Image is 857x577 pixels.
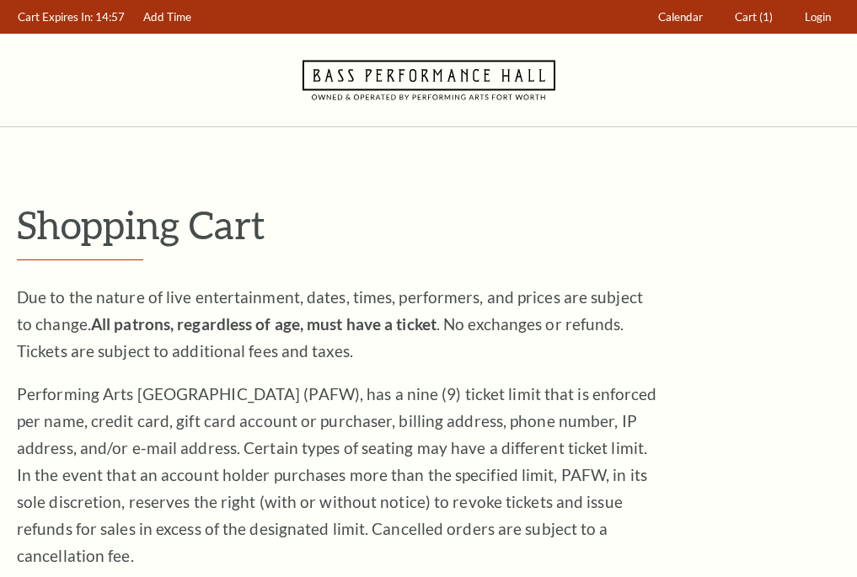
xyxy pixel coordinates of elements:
[18,10,93,24] span: Cart Expires In:
[759,10,773,24] span: (1)
[805,10,831,24] span: Login
[91,314,437,334] strong: All patrons, regardless of age, must have a ticket
[95,10,125,24] span: 14:57
[136,1,200,34] a: Add Time
[17,203,840,246] p: Shopping Cart
[735,10,757,24] span: Cart
[797,1,839,34] a: Login
[17,381,657,569] p: Performing Arts [GEOGRAPHIC_DATA] (PAFW), has a nine (9) ticket limit that is enforced per name, ...
[658,10,703,24] span: Calendar
[17,287,643,361] span: Due to the nature of live entertainment, dates, times, performers, and prices are subject to chan...
[727,1,781,34] a: Cart (1)
[651,1,711,34] a: Calendar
